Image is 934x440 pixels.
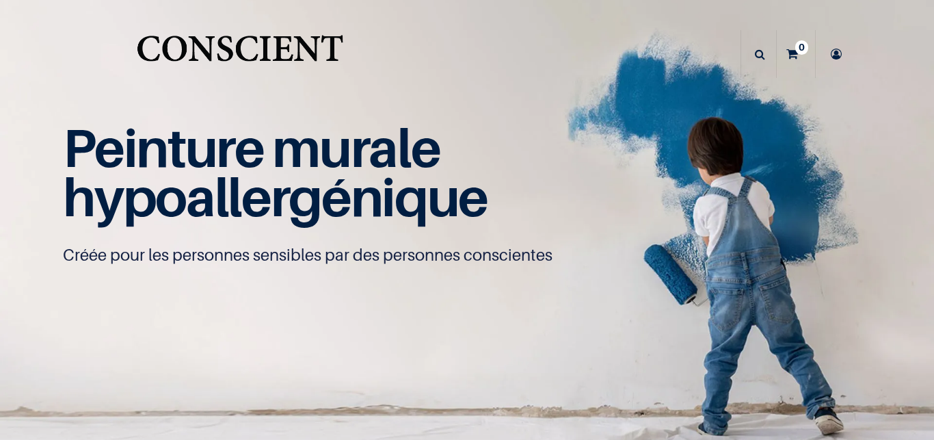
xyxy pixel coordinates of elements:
[63,244,870,266] p: Créée pour les personnes sensibles par des personnes conscientes
[134,27,345,81] img: Conscient
[63,116,440,179] span: Peinture murale
[134,27,345,81] a: Logo of Conscient
[795,40,808,54] sup: 0
[63,165,488,229] span: hypoallergénique
[777,30,815,78] a: 0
